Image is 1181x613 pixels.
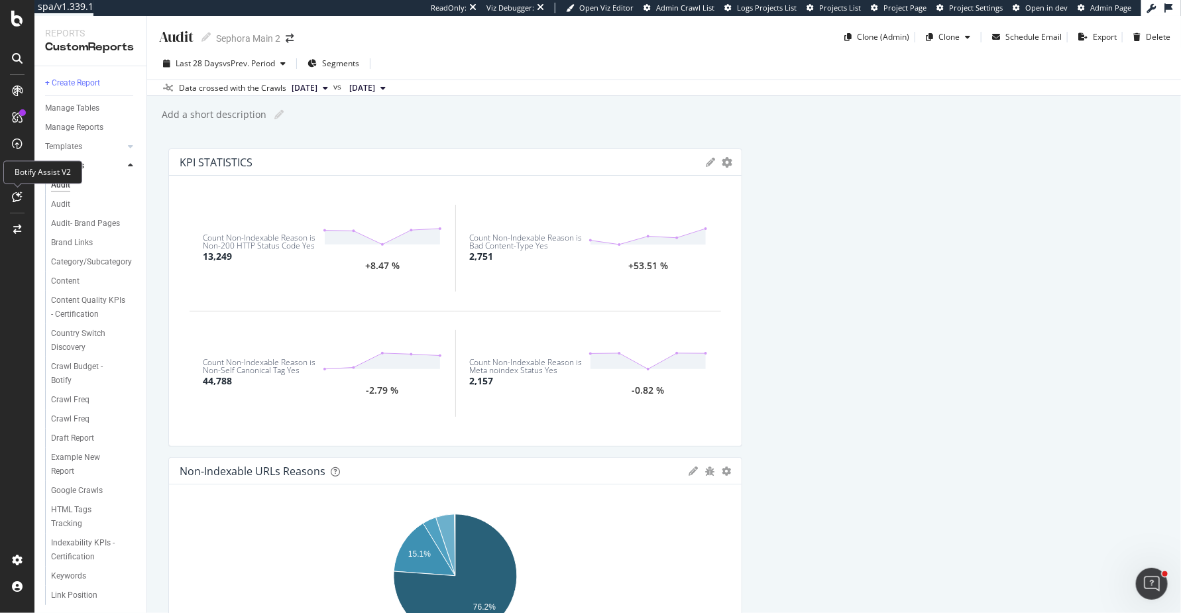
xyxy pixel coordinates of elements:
[628,262,668,270] div: +53.51 %
[51,327,126,355] div: Country Switch Discovery
[632,386,664,395] div: -0.82 %
[1005,31,1062,42] div: Schedule Email
[286,34,294,43] div: arrow-right-arrow-left
[722,467,731,476] div: gear
[179,82,286,94] div: Data crossed with the Crawls
[1073,27,1117,48] button: Export
[51,451,137,478] a: Example New Report
[1090,3,1131,13] span: Admin Page
[365,262,400,270] div: +8.47 %
[51,217,137,231] a: Audit- Brand Pages
[45,101,99,115] div: Manage Tables
[274,110,284,119] i: Edit report name
[871,3,927,13] a: Project Page
[216,32,280,45] div: Sephora Main 2
[644,3,714,13] a: Admin Crawl List
[3,160,82,184] div: Botify Assist V2
[1136,568,1168,600] iframe: Intercom live chat
[737,3,797,13] span: Logs Projects List
[949,3,1003,13] span: Project Settings
[51,412,137,426] a: Crawl Freq
[819,3,861,13] span: Projects List
[51,360,137,388] a: Crawl Budget - Botify
[51,255,137,269] a: Category/Subcategory
[51,197,137,211] a: Audit
[180,156,253,169] div: KPI STATISTICS
[45,159,124,173] a: All Reports
[51,274,80,288] div: Content
[51,327,137,355] a: Country Switch Discovery
[51,536,128,564] div: Indexability KPIs - Certification
[51,484,103,498] div: Google Crawls
[203,374,232,388] div: 44,788
[349,82,375,94] span: 2025 Sep. 4th
[1013,3,1068,13] a: Open in dev
[286,80,333,96] button: [DATE]
[51,484,137,498] a: Google Crawls
[51,178,70,192] div: Audit
[469,374,493,388] div: 2,157
[45,159,84,173] div: All Reports
[203,234,322,250] div: Count Non-Indexable Reason is Non-200 HTTP Status Code Yes
[45,40,136,55] div: CustomReports
[51,360,124,388] div: Crawl Budget - Botify
[51,536,137,564] a: Indexability KPIs - Certification
[51,431,137,445] a: Draft Report
[176,58,223,69] span: Last 28 Days
[344,80,391,96] button: [DATE]
[807,3,861,13] a: Projects List
[883,3,927,13] span: Project Page
[431,3,467,13] div: ReadOnly:
[45,121,137,135] a: Manage Reports
[45,27,136,40] div: Reports
[366,386,398,395] div: -2.79 %
[408,549,431,559] text: 15.1%
[469,234,589,250] div: Count Non-Indexable Reason is Bad Content-Type Yes
[579,3,634,13] span: Open Viz Editor
[51,412,89,426] div: Crawl Freq
[160,108,266,121] div: Add a short description
[292,82,317,94] span: 2025 Oct. 2nd
[168,148,742,447] div: KPI STATISTICSgeargearCount Non-Indexable Reason is Non-200 HTTP Status Code Yes13,249+8.47 %Coun...
[45,101,137,115] a: Manage Tables
[921,27,976,48] button: Clone
[1078,3,1131,13] a: Admin Page
[158,53,291,74] button: Last 28 DaysvsPrev. Period
[45,76,137,90] a: + Create Report
[51,431,94,445] div: Draft Report
[158,27,194,47] div: Audit
[51,236,137,250] a: Brand Links
[857,31,909,42] div: Clone (Admin)
[333,81,344,93] span: vs
[1128,27,1170,48] button: Delete
[51,236,93,250] div: Brand Links
[1146,31,1170,42] div: Delete
[1025,3,1068,13] span: Open in dev
[51,217,120,231] div: Audit- Brand Pages
[51,178,137,192] a: Audit
[45,140,124,154] a: Templates
[51,393,137,407] a: Crawl Freq
[51,569,86,583] div: Keywords
[839,27,909,48] button: Clone (Admin)
[322,58,359,69] span: Segments
[1093,31,1117,42] div: Export
[473,602,496,612] text: 76.2%
[203,250,232,263] div: 13,249
[486,3,534,13] div: Viz Debugger:
[722,158,732,167] div: gear
[51,451,124,478] div: Example New Report
[180,465,325,478] div: Non-Indexable URLs Reasons
[51,274,137,288] a: Content
[469,250,493,263] div: 2,751
[51,393,89,407] div: Crawl Freq
[936,3,1003,13] a: Project Settings
[223,58,275,69] span: vs Prev. Period
[987,27,1062,48] button: Schedule Email
[51,569,137,583] a: Keywords
[938,31,960,42] div: Clone
[302,53,365,74] button: Segments
[51,503,137,531] a: HTML Tags Tracking
[203,359,322,374] div: Count Non-Indexable Reason is Non-Self Canonical Tag Yes
[51,197,70,211] div: Audit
